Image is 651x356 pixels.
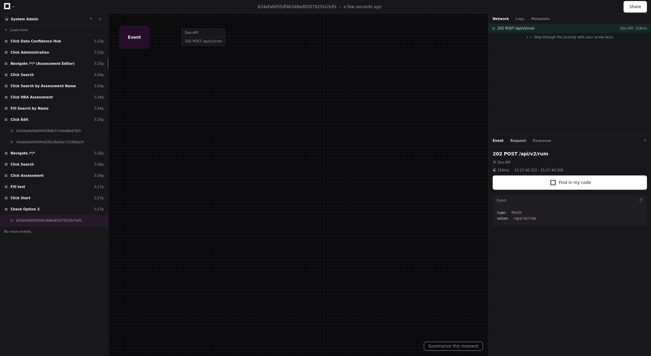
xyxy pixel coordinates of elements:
h2: 202 POST /api/v2/rum [493,150,647,157]
span: 824efa6055df4b348ed0307925fa7e91 [16,218,82,223]
span: 824efa6055df4b348ed0307925fa7e91 [258,4,337,9]
span: 156ms [497,168,509,173]
div: 3:27p [94,184,104,189]
div: 3:27p [94,195,104,201]
div: 3:27p [94,207,104,212]
span: Click Search [11,162,34,167]
button: Metadata [531,16,550,21]
button: Network [493,16,509,21]
div: 3:24p [94,72,104,77]
div: 3:24p [94,95,104,100]
span: /api/v2/rum [513,216,536,221]
span: fetch [511,210,521,216]
div: 3:24p [94,83,104,89]
span: value: [497,216,509,221]
div: 3:26p [94,162,104,167]
div: 3:24p [94,106,104,111]
span: Step through the journey with your arrow keys. [534,35,614,40]
span: Click Search by Assessment Name [11,83,76,89]
span: Click Start [11,195,31,201]
span: Fill text [11,184,25,189]
span: Click Edit [11,117,28,122]
span: Dev-API [497,160,511,165]
span: Click Search [11,72,34,77]
button: Summarize this moment [424,342,483,351]
span: Click Administration [11,50,49,55]
button: Response [533,138,551,143]
button: Request [510,138,526,143]
p: Dev-API [614,26,633,31]
span: Fill Search by Name [11,106,48,111]
button: Logs [516,16,525,21]
div: 3:25p [94,117,104,122]
span: type: [497,210,507,216]
span: Find in my code [559,180,591,185]
div: 3:26p [94,173,104,178]
span: No more events. [4,229,32,234]
p: 156ms [633,26,647,31]
button: Event [493,138,504,143]
span: Navigate /*/* [11,151,35,156]
span: 03a3a4fefb604f4394b77240d8e9702f [16,128,81,133]
span: 202 POST /api/v2/rum [497,26,535,31]
span: Check Option 3 [11,207,40,212]
p: a few seconds ago [343,4,381,10]
span: Click Data Confidence Hub [11,39,61,44]
button: Find in my code [493,175,647,190]
div: 3:23p [94,61,104,66]
span: Click Assessment [11,173,44,178]
div: 3:23p [94,50,104,55]
div: 3:23p [94,39,104,44]
span: Navigate /*/* (Assessment Editor) [11,61,75,66]
h3: Event [497,198,507,203]
button: Share [624,1,647,13]
img: 16.svg [5,17,9,21]
span: Click HRA Assessment [11,95,53,100]
a: System Admin [11,17,38,21]
span: Load more [10,27,28,33]
span: 15:27:40.152 - 15:27:40.308 [514,168,563,173]
span: 45deb8def9394d03b19e82a72180dd29 [16,139,84,145]
div: 3:25p [94,151,104,156]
